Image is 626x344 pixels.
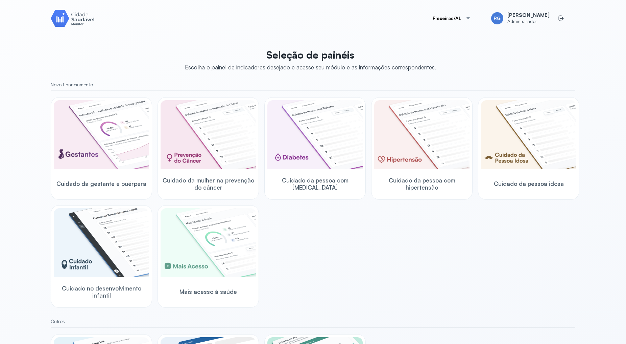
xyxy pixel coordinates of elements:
span: Cuidado no desenvolvimento infantil [54,285,149,299]
img: Logotipo do produto Monitor [51,8,95,28]
img: healthcare-greater-access.png [161,208,256,277]
span: Cuidado da pessoa idosa [494,180,564,187]
small: Novo financiamento [51,82,575,88]
span: Mais acesso à saúde [179,288,237,295]
span: Administrador [507,19,550,24]
p: Seleção de painéis [185,49,436,61]
span: Cuidado da pessoa com hipertensão [374,177,469,191]
span: Cuidado da pessoa com [MEDICAL_DATA] [267,177,363,191]
img: woman-cancer-prevention-care.png [161,100,256,169]
img: hypertension.png [374,100,469,169]
img: diabetics.png [267,100,363,169]
span: Cuidado da gestante e puérpera [56,180,146,187]
span: Cuidado da mulher na prevenção do câncer [161,177,256,191]
span: [PERSON_NAME] [507,12,550,19]
div: Escolha o painel de indicadores desejado e acesse seu módulo e as informações correspondentes. [185,64,436,71]
span: RG [494,16,501,21]
img: elderly.png [481,100,576,169]
small: Outros [51,319,575,324]
img: child-development.png [54,208,149,277]
img: pregnants.png [54,100,149,169]
button: Flexeiras/AL [425,12,479,25]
